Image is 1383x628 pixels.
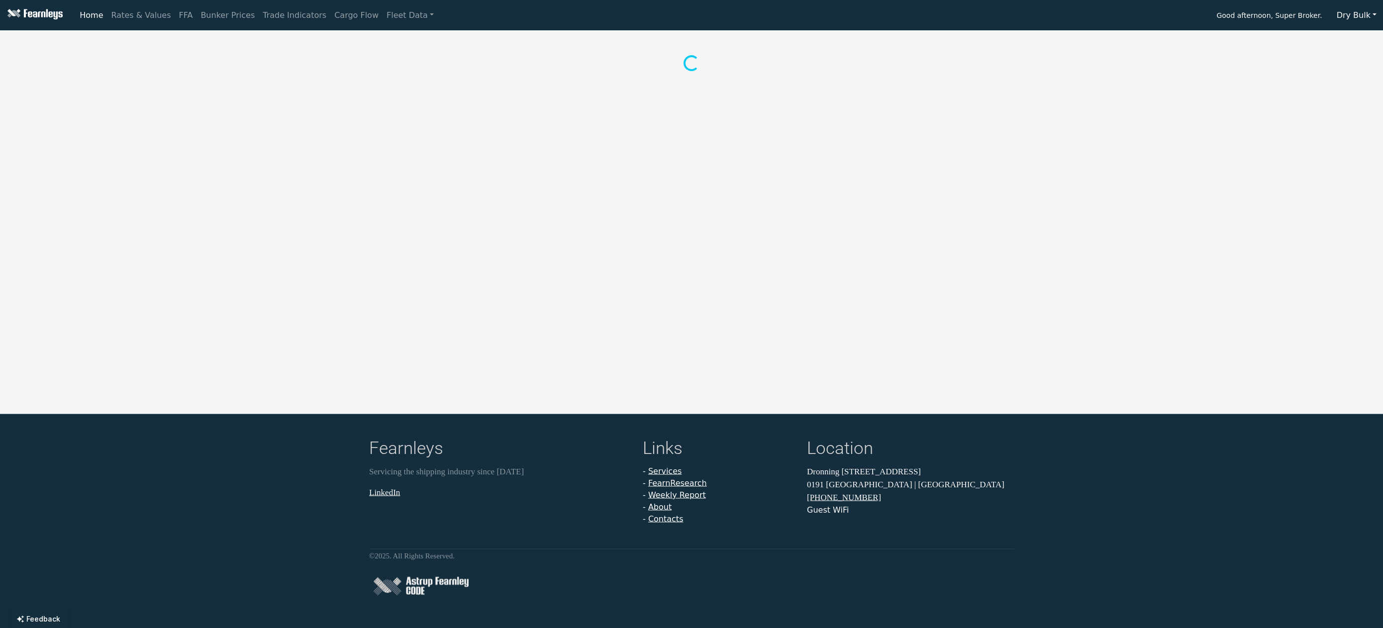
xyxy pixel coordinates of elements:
h4: Links [643,438,795,461]
a: LinkedIn [369,487,400,497]
a: Fleet Data [383,5,438,25]
a: Contacts [648,514,684,524]
a: Trade Indicators [259,5,330,25]
a: [PHONE_NUMBER] [807,493,881,502]
li: - [643,489,795,501]
p: Dronning [STREET_ADDRESS] [807,465,1014,478]
a: Bunker Prices [197,5,259,25]
a: Home [76,5,107,25]
small: © 2025 . All Rights Reserved. [369,552,455,560]
a: Services [648,466,682,476]
li: - [643,513,795,525]
a: FFA [175,5,197,25]
span: Good afternoon, Super Broker. [1216,8,1322,25]
p: Servicing the shipping industry since [DATE] [369,465,631,478]
a: Rates & Values [107,5,175,25]
p: 0191 [GEOGRAPHIC_DATA] | [GEOGRAPHIC_DATA] [807,478,1014,491]
li: - [643,465,795,477]
li: - [643,477,795,489]
button: Dry Bulk [1330,6,1383,25]
h4: Fearnleys [369,438,631,461]
a: About [648,502,672,512]
h4: Location [807,438,1014,461]
a: FearnResearch [648,478,707,488]
img: Fearnleys Logo [5,9,63,21]
li: - [643,501,795,513]
a: Cargo Flow [330,5,383,25]
button: Guest WiFi [807,504,849,516]
a: Weekly Report [648,490,706,500]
